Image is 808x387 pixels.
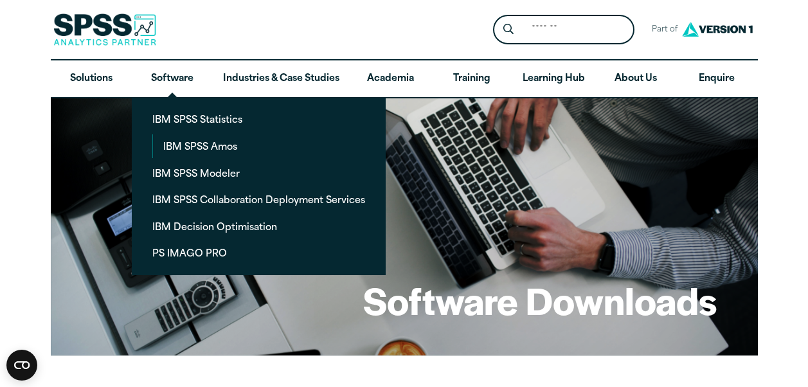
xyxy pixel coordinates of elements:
[496,18,520,42] button: Search magnifying glass icon
[431,60,512,98] a: Training
[213,60,350,98] a: Industries & Case Studies
[53,14,156,46] img: SPSS Analytics Partner
[363,275,717,325] h1: Software Downloads
[503,24,514,35] svg: Search magnifying glass icon
[6,350,37,381] button: Open CMP widget
[493,15,634,45] form: Site Header Search Form
[132,97,386,275] ul: Software
[595,60,676,98] a: About Us
[676,60,757,98] a: Enquire
[512,60,595,98] a: Learning Hub
[132,60,213,98] a: Software
[350,60,431,98] a: Academia
[142,241,375,265] a: PS IMAGO PRO
[645,21,679,39] span: Part of
[51,60,758,98] nav: Desktop version of site main menu
[142,161,375,185] a: IBM SPSS Modeler
[142,215,375,239] a: IBM Decision Optimisation
[142,107,375,131] a: IBM SPSS Statistics
[51,60,132,98] a: Solutions
[153,134,375,158] a: IBM SPSS Amos
[679,17,756,41] img: Version1 Logo
[142,188,375,212] a: IBM SPSS Collaboration Deployment Services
